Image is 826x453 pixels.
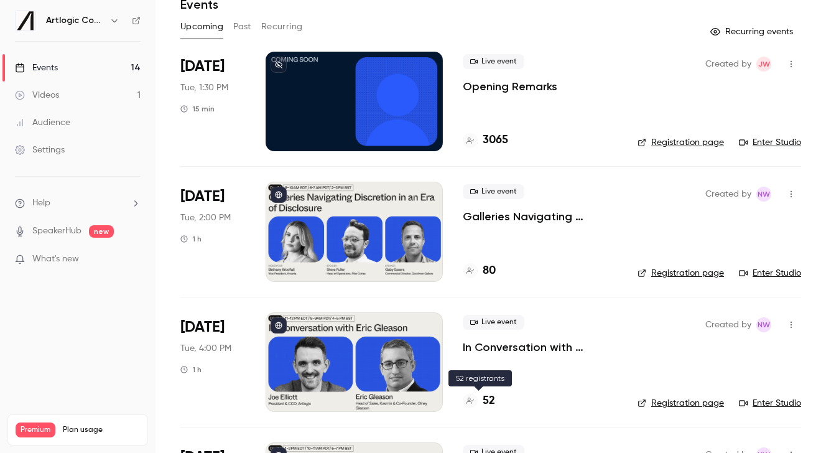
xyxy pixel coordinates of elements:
[180,234,202,244] div: 1 h
[180,365,202,375] div: 1 h
[463,79,557,94] a: Opening Remarks
[180,52,246,151] div: Sep 16 Tue, 1:30 PM (Europe/London)
[180,104,215,114] div: 15 min
[463,263,496,279] a: 80
[758,57,770,72] span: JW
[463,340,618,355] a: In Conversation with [PERSON_NAME]
[15,62,58,74] div: Events
[638,136,724,149] a: Registration page
[15,197,141,210] li: help-dropdown-opener
[15,89,59,101] div: Videos
[15,116,70,129] div: Audience
[638,267,724,279] a: Registration page
[705,187,751,202] span: Created by
[463,393,495,409] a: 52
[32,197,50,210] span: Help
[758,187,770,202] span: NW
[739,267,801,279] a: Enter Studio
[32,253,79,266] span: What's new
[180,312,246,412] div: Sep 16 Tue, 4:00 PM (Europe/Dublin)
[705,57,751,72] span: Created by
[739,136,801,149] a: Enter Studio
[89,225,114,238] span: new
[233,17,251,37] button: Past
[180,182,246,281] div: Sep 16 Tue, 2:00 PM (Europe/London)
[63,425,140,435] span: Plan usage
[15,144,65,156] div: Settings
[705,317,751,332] span: Created by
[180,342,231,355] span: Tue, 4:00 PM
[705,22,801,42] button: Recurring events
[483,263,496,279] h4: 80
[463,184,524,199] span: Live event
[463,132,508,149] a: 3065
[180,187,225,207] span: [DATE]
[126,254,141,265] iframe: Noticeable Trigger
[756,317,771,332] span: Natasha Whiffin
[180,317,225,337] span: [DATE]
[758,317,770,332] span: NW
[180,82,228,94] span: Tue, 1:30 PM
[180,212,231,224] span: Tue, 2:00 PM
[16,11,35,30] img: Artlogic Connect 2025
[16,423,55,437] span: Premium
[463,209,618,224] a: Galleries Navigating Discretion in an Era of Disclosure
[483,393,495,409] h4: 52
[32,225,81,238] a: SpeakerHub
[463,54,524,69] span: Live event
[180,17,223,37] button: Upcoming
[756,187,771,202] span: Natasha Whiffin
[739,397,801,409] a: Enter Studio
[46,14,104,27] h6: Artlogic Connect 2025
[180,57,225,77] span: [DATE]
[638,397,724,409] a: Registration page
[261,17,303,37] button: Recurring
[756,57,771,72] span: Jack Walden
[463,315,524,330] span: Live event
[483,132,508,149] h4: 3065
